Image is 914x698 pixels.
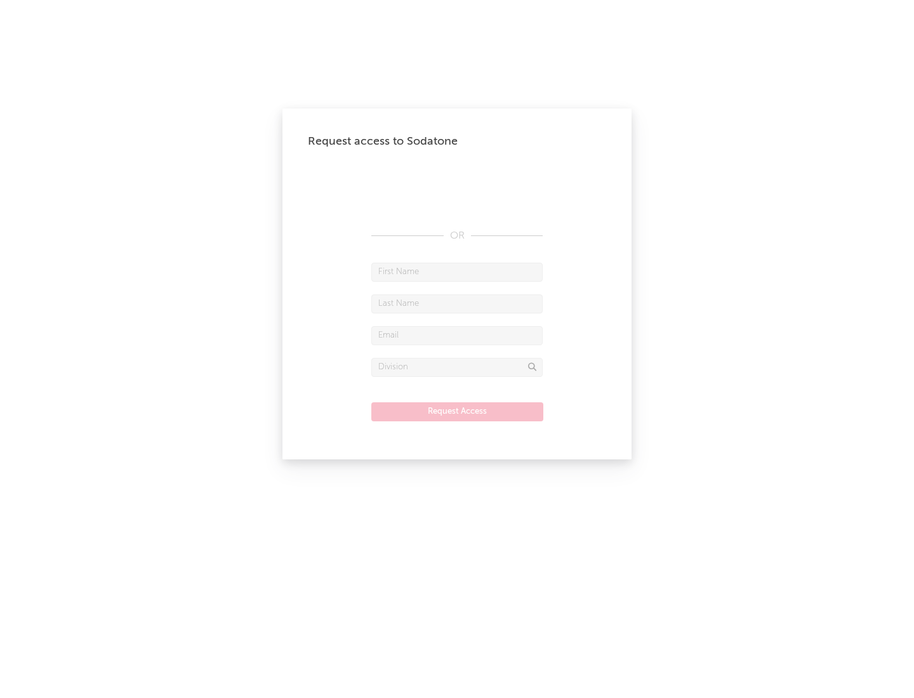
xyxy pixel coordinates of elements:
div: OR [371,228,543,244]
div: Request access to Sodatone [308,134,606,149]
input: Email [371,326,543,345]
input: First Name [371,263,543,282]
input: Division [371,358,543,377]
button: Request Access [371,402,543,421]
input: Last Name [371,294,543,313]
